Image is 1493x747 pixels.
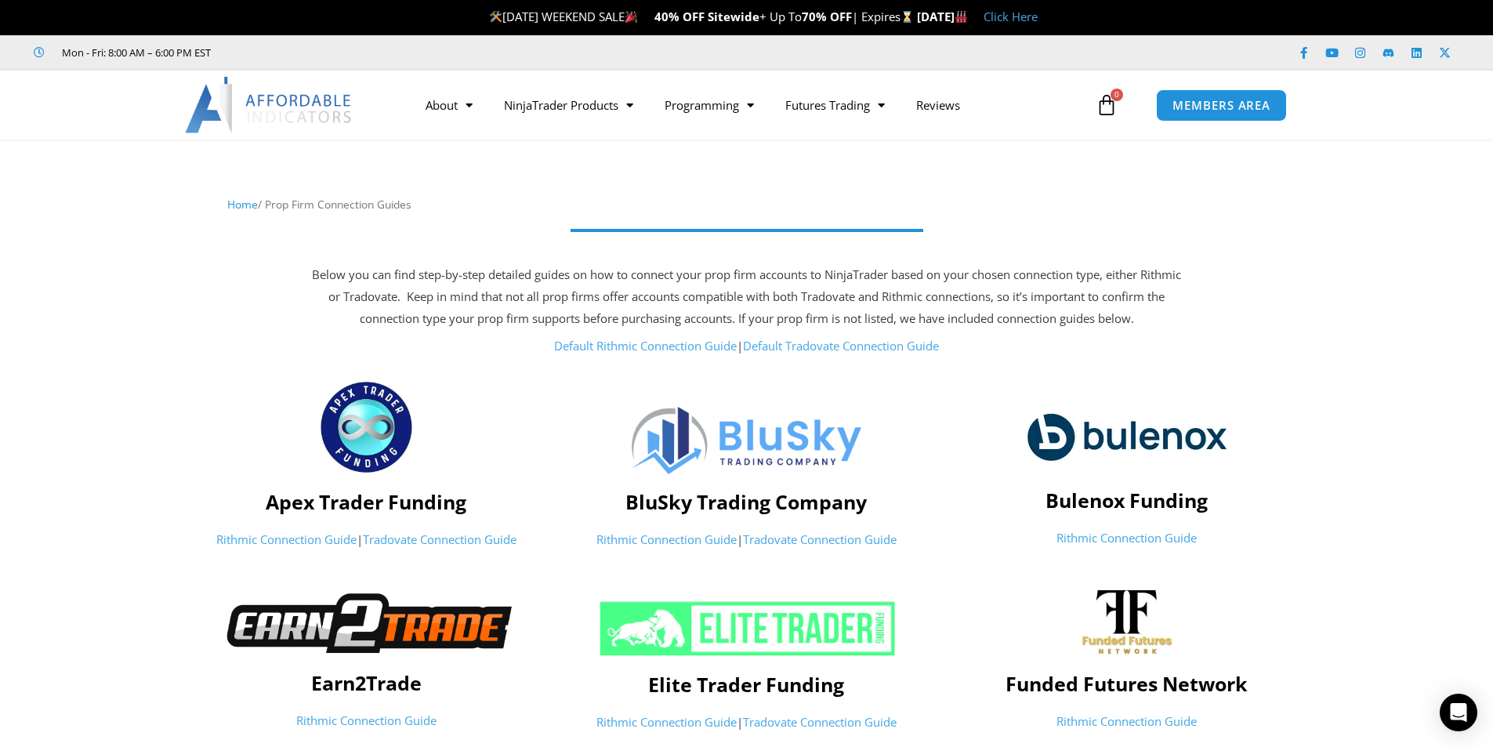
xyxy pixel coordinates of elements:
[597,600,897,657] img: ETF 2024 NeonGrn 1 | Affordable Indicators – NinjaTrader
[1156,89,1287,121] a: MEMBERS AREA
[564,673,929,696] h4: Elite Trader Funding
[410,87,1092,123] nav: Menu
[649,87,770,123] a: Programming
[184,490,549,513] h4: Apex Trader Funding
[1072,82,1141,128] a: 0
[901,11,913,23] img: ⌛
[596,714,737,730] a: Rithmic Connection Guide
[410,87,488,123] a: About
[984,9,1038,24] a: Click Here
[488,87,649,123] a: NinjaTrader Products
[363,531,516,547] a: Tradovate Connection Guide
[944,672,1309,695] h4: Funded Futures Network
[901,87,976,123] a: Reviews
[184,671,549,694] h4: Earn2Trade
[184,529,549,551] p: |
[58,43,211,62] span: Mon - Fri: 8:00 AM – 6:00 PM EST
[654,9,759,24] strong: 40% OFF Sitewide
[233,45,468,60] iframe: Customer reviews powered by Trustpilot
[554,338,737,354] a: Default Rithmic Connection Guide
[227,197,258,212] a: Home
[1056,530,1197,546] a: Rithmic Connection Guide
[208,590,525,655] img: Earn2TradeNB | Affordable Indicators – NinjaTrader
[743,338,939,354] a: Default Tradovate Connection Guide
[1111,89,1123,101] span: 0
[625,11,637,23] img: 🎉
[296,713,437,728] a: Rithmic Connection Guide
[743,714,897,730] a: Tradovate Connection Guide
[489,9,916,24] span: [DATE] WEEKEND SALE + Up To | Expires
[564,529,929,551] p: |
[216,531,357,547] a: Rithmic Connection Guide
[632,407,861,474] img: Logo | Affordable Indicators – NinjaTrader
[743,531,897,547] a: Tradovate Connection Guide
[227,194,1266,215] nav: Breadcrumb
[1082,589,1172,656] img: channels4_profile | Affordable Indicators – NinjaTrader
[319,379,414,475] img: apex_Logo1 | Affordable Indicators – NinjaTrader
[564,490,929,513] h4: BluSky Trading Company
[917,9,968,24] strong: [DATE]
[596,531,737,547] a: Rithmic Connection Guide
[185,77,353,133] img: LogoAI | Affordable Indicators – NinjaTrader
[1440,694,1477,731] div: Open Intercom Messenger
[955,11,967,23] img: 🏭
[1027,401,1227,473] img: logo-2 | Affordable Indicators – NinjaTrader
[802,9,852,24] strong: 70% OFF
[1056,713,1197,729] a: Rithmic Connection Guide
[308,335,1186,357] p: |
[1172,100,1270,111] span: MEMBERS AREA
[944,488,1309,512] h4: Bulenox Funding
[770,87,901,123] a: Futures Trading
[490,11,502,23] img: 🛠️
[308,264,1186,330] p: Below you can find step-by-step detailed guides on how to connect your prop firm accounts to Ninj...
[564,712,929,734] p: |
